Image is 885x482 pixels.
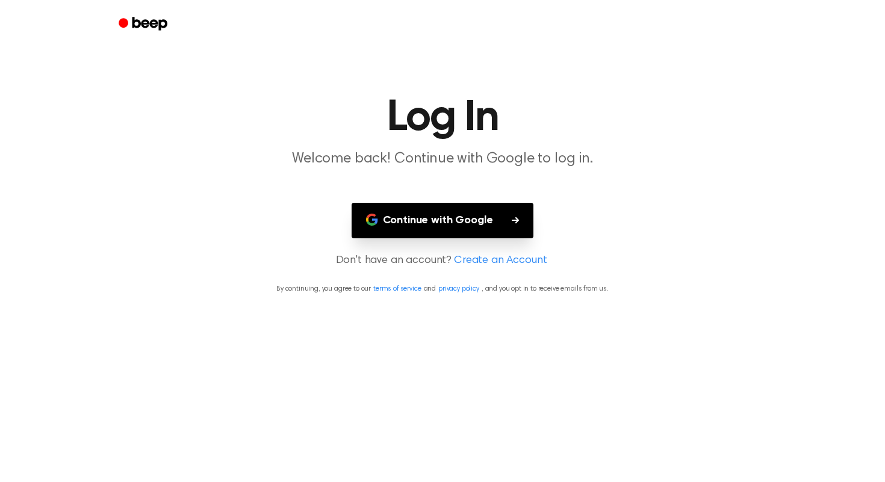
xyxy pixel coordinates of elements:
[373,285,421,292] a: terms of service
[211,149,674,169] p: Welcome back! Continue with Google to log in.
[134,96,751,140] h1: Log In
[110,13,178,36] a: Beep
[352,203,534,238] button: Continue with Google
[454,253,547,269] a: Create an Account
[14,283,871,294] p: By continuing, you agree to our and , and you opt in to receive emails from us.
[438,285,479,292] a: privacy policy
[14,253,871,269] p: Don't have an account?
